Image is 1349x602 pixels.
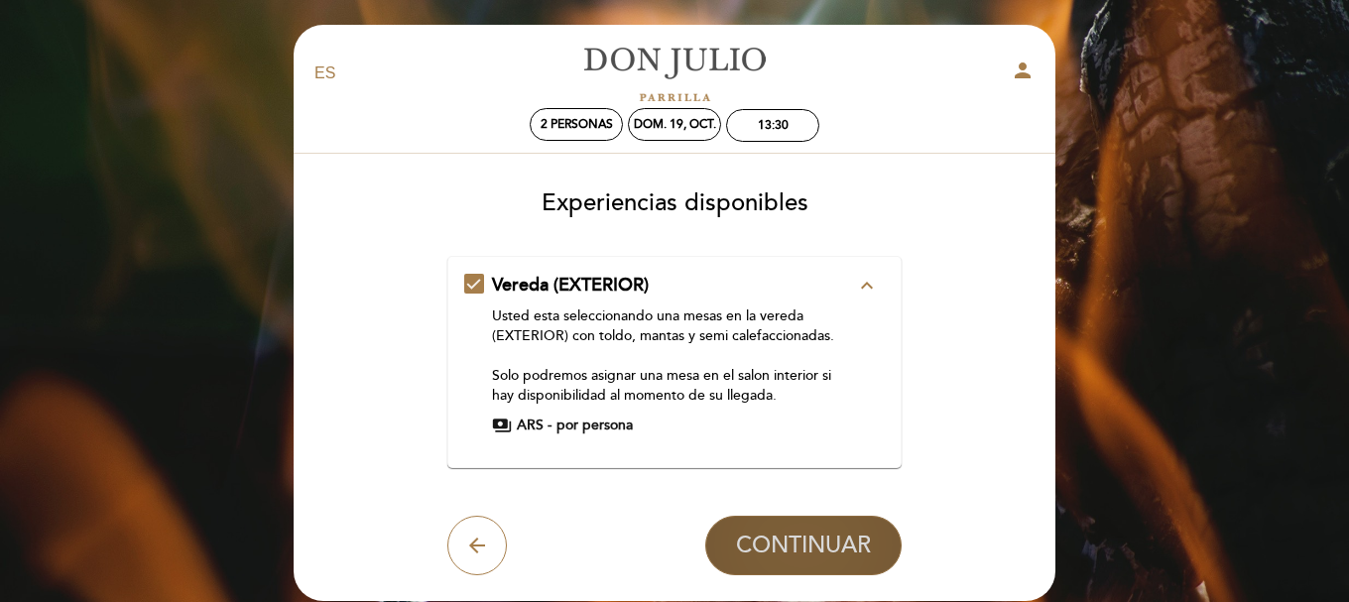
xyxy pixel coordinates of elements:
md-checkbox: Vereda (EXTERIOR) expand_less Usted esta seleccionando una mesas en la vereda (EXTERIOR) con told... [464,273,886,435]
span: por persona [556,416,633,435]
span: Experiencias disponibles [542,188,808,217]
a: [PERSON_NAME] [551,47,798,101]
span: payments [492,416,512,435]
div: dom. 19, oct. [634,117,716,132]
div: 13:30 [758,118,789,133]
span: CONTINUAR [736,532,871,559]
div: Usted esta seleccionando una mesas en la vereda (EXTERIOR) con toldo, mantas y semi calefaccionad... [492,306,856,406]
button: CONTINUAR [705,516,902,575]
i: person [1011,59,1035,82]
button: expand_less [849,273,885,299]
i: arrow_back [465,534,489,557]
span: 2 personas [541,117,613,132]
span: Vereda (EXTERIOR) [492,274,649,296]
button: person [1011,59,1035,89]
i: expand_less [855,274,879,298]
button: arrow_back [447,516,507,575]
span: ARS - [517,416,552,435]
